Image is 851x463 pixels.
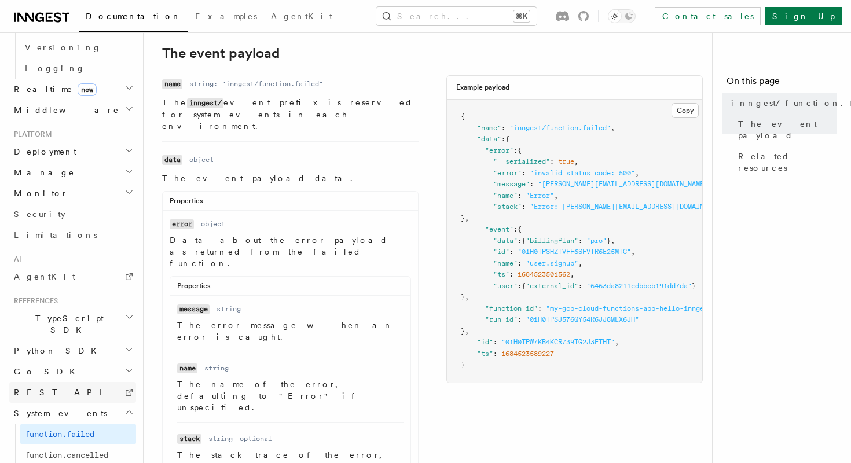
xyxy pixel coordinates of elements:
[522,282,526,290] span: {
[177,363,197,373] code: name
[189,155,214,164] dd: object
[526,259,578,267] span: "user.signup"
[162,97,419,132] p: The event prefix is reserved for system events in each environment.
[635,169,639,177] span: ,
[9,162,136,183] button: Manage
[692,282,696,290] span: }
[9,167,75,178] span: Manage
[376,7,537,25] button: Search...⌘K
[538,304,542,313] span: :
[25,450,108,460] span: function.cancelled
[162,155,182,165] code: data
[162,79,182,89] code: name
[170,281,410,296] div: Properties
[9,382,136,403] a: REST API
[518,282,522,290] span: :
[501,135,505,143] span: :
[25,429,94,439] span: function.failed
[554,192,558,200] span: ,
[586,237,607,245] span: "pro"
[570,270,574,278] span: ,
[170,234,411,269] p: Data about the error payload as returned from the failed function.
[9,100,136,120] button: Middleware
[513,10,530,22] kbd: ⌘K
[9,366,82,377] span: Go SDK
[574,157,578,166] span: ,
[208,434,233,443] dd: string
[526,282,578,290] span: "external_id"
[9,403,136,424] button: System events
[9,104,119,116] span: Middleware
[607,237,611,245] span: }
[505,135,509,143] span: {
[513,146,518,155] span: :
[522,169,526,177] span: :
[177,379,404,413] p: The name of the error, defaulting to "Error" if unspecified.
[578,282,582,290] span: :
[477,350,493,358] span: "ts"
[518,192,522,200] span: :
[615,338,619,346] span: ,
[733,146,837,178] a: Related resources
[522,203,526,211] span: :
[465,327,469,335] span: ,
[163,196,418,211] div: Properties
[518,248,631,256] span: "01H0TPSHZTVFF6SFVTR6E25MTC"
[177,304,210,314] code: message
[485,225,513,233] span: "event"
[177,434,201,444] code: stack
[217,304,241,314] dd: string
[477,338,493,346] span: "id"
[461,327,465,335] span: }
[530,169,635,177] span: "invalid status code: 500"
[530,180,534,188] span: :
[738,150,837,174] span: Related resources
[611,237,615,245] span: ,
[493,282,518,290] span: "user"
[672,103,699,118] button: Copy
[509,248,513,256] span: :
[187,98,223,108] code: inngest/
[655,7,761,25] a: Contact sales
[518,237,522,245] span: :
[738,118,837,141] span: The event payload
[518,259,522,267] span: :
[727,93,837,113] a: inngest/function.failed
[9,313,125,336] span: TypeScript SDK
[485,315,518,324] span: "run_id"
[14,272,75,281] span: AgentKit
[493,169,522,177] span: "error"
[493,270,509,278] span: "ts"
[501,350,554,358] span: 1684523589227
[578,237,582,245] span: :
[465,214,469,222] span: ,
[9,361,136,382] button: Go SDK
[9,83,97,95] span: Realtime
[461,214,465,222] span: }
[9,266,136,287] a: AgentKit
[9,204,136,225] a: Security
[485,146,513,155] span: "error"
[9,79,136,100] button: Realtimenew
[493,237,518,245] span: "data"
[162,45,280,61] a: The event payload
[477,135,501,143] span: "data"
[493,350,497,358] span: :
[456,83,509,92] h3: Example payload
[14,388,112,397] span: REST API
[9,130,52,139] span: Platform
[20,58,136,79] a: Logging
[9,296,58,306] span: References
[493,192,518,200] span: "name"
[79,3,188,32] a: Documentation
[526,237,578,245] span: "billingPlan"
[522,237,526,245] span: {
[526,192,554,200] span: "Error"
[204,363,229,373] dd: string
[733,113,837,146] a: The event payload
[465,293,469,301] span: ,
[509,124,611,132] span: "inngest/function.failed"
[493,248,509,256] span: "id"
[461,112,465,120] span: {
[177,319,404,343] p: The error message when an error is caught.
